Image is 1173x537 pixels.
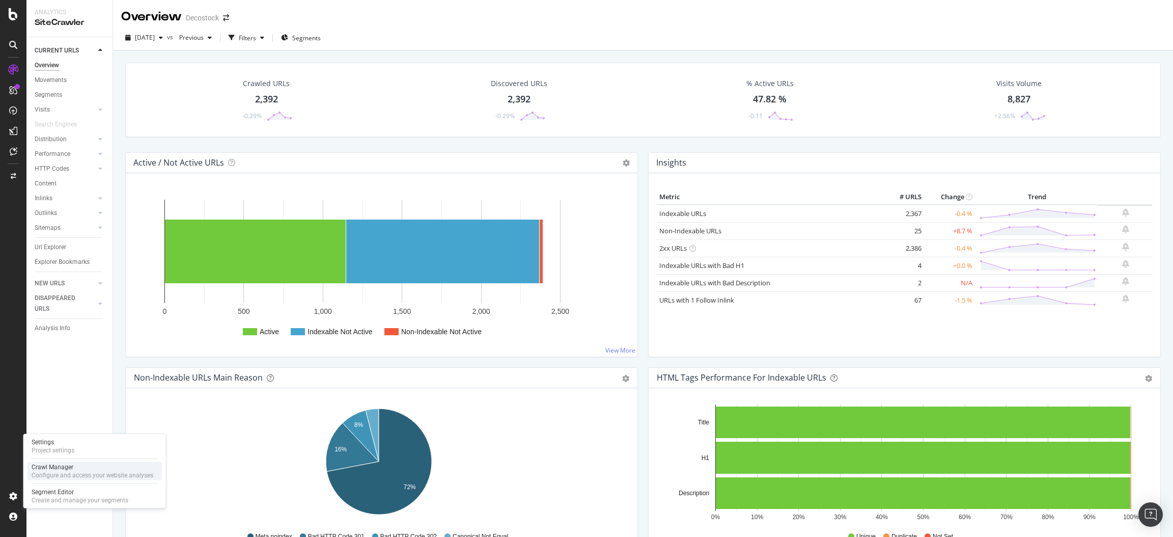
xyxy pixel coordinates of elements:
div: Crawled URLs [243,78,290,89]
div: -0.29% [495,112,515,120]
td: 25 [883,222,924,239]
div: Url Explorer [35,242,66,253]
div: Visits [35,104,50,115]
a: Sitemaps [35,223,95,233]
a: Overview [35,60,105,71]
div: HTML Tags Performance for Indexable URLs [657,372,826,383]
div: Open Intercom Messenger [1138,502,1163,527]
div: Segment Editor [32,488,128,496]
svg: A chart. [657,405,1146,523]
svg: A chart. [134,190,629,348]
div: bell-plus [1122,243,1129,251]
td: 67 [883,291,924,309]
a: Content [35,178,105,189]
a: Explorer Bookmarks [35,257,105,267]
a: Distribution [35,134,95,145]
text: 0 [163,307,167,315]
div: Search Engines [35,119,77,130]
div: Outlinks [35,208,57,219]
td: -1.5 % [924,291,975,309]
button: [DATE] [121,30,167,46]
div: Performance [35,149,70,159]
div: +2.56% [994,112,1015,120]
div: Analytics [35,8,104,17]
div: Distribution [35,134,67,145]
button: Previous [175,30,216,46]
td: -0.4 % [924,239,975,257]
div: Crawl Manager [32,463,153,471]
div: Analysis Info [35,323,70,334]
text: 80% [1042,514,1054,521]
div: -0.11 [748,112,763,120]
a: Indexable URLs with Bad Description [659,278,770,287]
div: bell-plus [1122,260,1129,268]
text: 2,500 [551,307,569,315]
text: 90% [1083,514,1096,521]
div: Segments [35,90,62,100]
a: SettingsProject settings [27,437,162,455]
div: Settings [32,438,74,446]
text: 2,000 [472,307,490,315]
text: 16% [334,446,347,453]
div: Overview [121,8,182,25]
td: +8.7 % [924,222,975,239]
text: Non-Indexable Not Active [401,328,482,336]
a: CURRENT URLS [35,45,95,56]
a: HTTP Codes [35,164,95,174]
a: Crawl ManagerConfigure and access your website analyses [27,462,162,480]
td: -0.4 % [924,205,975,223]
text: 30% [834,514,846,521]
i: Options [623,159,630,167]
td: 2 [883,274,924,291]
div: CURRENT URLS [35,45,79,56]
text: Title [698,419,710,426]
div: Configure and access your website analyses [32,471,153,479]
h4: Insights [656,156,686,170]
div: Inlinks [35,193,52,204]
a: View More [605,346,635,355]
div: bell-plus [1122,208,1129,217]
button: Filters [225,30,268,46]
div: Project settings [32,446,74,454]
div: Explorer Bookmarks [35,257,90,267]
a: 2xx URLs [659,244,687,253]
text: 50% [917,514,929,521]
div: SiteCrawler [35,17,104,29]
div: -0.29% [242,112,262,120]
text: 100% [1123,514,1139,521]
div: NEW URLS [35,278,65,289]
text: 20% [793,514,805,521]
a: Outlinks [35,208,95,219]
div: arrow-right-arrow-left [223,14,229,21]
text: 40% [876,514,888,521]
a: Search Engines [35,119,87,130]
td: +0.0 % [924,257,975,274]
div: bell-plus [1122,294,1129,303]
div: bell-plus [1122,225,1129,233]
th: # URLS [883,190,924,205]
svg: A chart. [134,405,623,523]
button: Segments [277,30,325,46]
span: vs [167,33,175,41]
div: Filters [239,34,256,42]
text: 10% [751,514,763,521]
text: 70% [1000,514,1013,521]
a: Visits [35,104,95,115]
div: gear [1145,375,1152,382]
a: Indexable URLs with Bad H1 [659,261,744,270]
span: Previous [175,33,204,42]
a: NEW URLS [35,278,95,289]
a: Segment EditorCreate and manage your segments [27,487,162,505]
text: 72% [404,484,416,491]
text: Active [260,328,279,336]
a: Url Explorer [35,242,105,253]
a: DISAPPEARED URLS [35,293,95,314]
div: Decostock [186,13,219,23]
td: 4 [883,257,924,274]
div: gear [622,375,629,382]
a: Performance [35,149,95,159]
th: Metric [657,190,883,205]
text: 1,000 [314,307,332,315]
text: 500 [238,307,250,315]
